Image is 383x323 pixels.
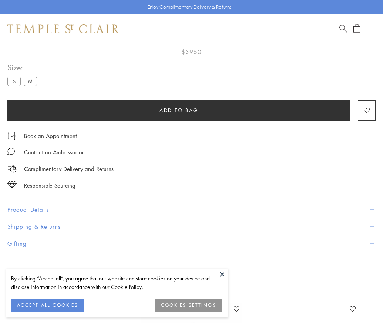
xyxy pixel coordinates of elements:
button: COOKIES SETTINGS [155,299,222,312]
button: ACCEPT ALL COOKIES [11,299,84,312]
span: Size: [7,61,40,74]
span: Add to bag [159,106,198,114]
div: Responsible Sourcing [24,181,75,190]
img: icon_appointment.svg [7,132,16,140]
button: Gifting [7,235,376,252]
label: S [7,77,21,86]
a: Book an Appointment [24,132,77,140]
img: Temple St. Clair [7,24,119,33]
img: MessageIcon-01_2.svg [7,148,15,155]
p: Enjoy Complimentary Delivery & Returns [148,3,232,11]
a: Open Shopping Bag [353,24,360,33]
a: Search [339,24,347,33]
img: icon_delivery.svg [7,164,17,174]
p: Complimentary Delivery and Returns [24,164,114,174]
label: M [24,77,37,86]
button: Open navigation [367,24,376,33]
img: icon_sourcing.svg [7,181,17,188]
div: Contact an Ambassador [24,148,84,157]
button: Product Details [7,201,376,218]
button: Add to bag [7,100,350,121]
button: Shipping & Returns [7,218,376,235]
div: By clicking “Accept all”, you agree that our website can store cookies on your device and disclos... [11,274,222,291]
span: $3950 [181,47,202,57]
